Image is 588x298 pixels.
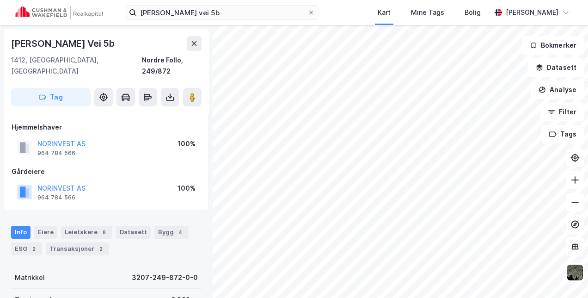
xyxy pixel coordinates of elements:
div: Datasett [116,226,151,239]
div: Bygg [154,226,189,239]
div: Bolig [465,7,481,18]
div: [PERSON_NAME] Vei 5b [11,36,116,51]
div: 3207-249-872-0-0 [132,272,198,283]
div: Mine Tags [411,7,444,18]
div: 2 [29,244,38,254]
div: 4 [176,228,185,237]
input: Søk på adresse, matrikkel, gårdeiere, leietakere eller personer [136,6,307,19]
button: Datasett [528,58,584,77]
div: Eiere [34,226,57,239]
img: cushman-wakefield-realkapital-logo.202ea83816669bd177139c58696a8fa1.svg [15,6,103,19]
div: 100% [178,138,196,149]
div: 1412, [GEOGRAPHIC_DATA], [GEOGRAPHIC_DATA] [11,55,142,77]
div: Nordre Follo, 249/872 [142,55,202,77]
div: Info [11,226,31,239]
div: ESG [11,242,42,255]
div: 100% [178,183,196,194]
button: Analyse [531,81,584,99]
button: Tag [11,88,91,106]
button: Filter [540,103,584,121]
div: 964 784 566 [37,194,75,201]
div: Gårdeiere [12,166,201,177]
div: Kontrollprogram for chat [542,254,588,298]
div: Kart [378,7,391,18]
div: Leietakere [61,226,112,239]
iframe: Chat Widget [542,254,588,298]
div: 8 [99,228,109,237]
div: 964 784 566 [37,149,75,157]
div: Hjemmelshaver [12,122,201,133]
div: [PERSON_NAME] [506,7,558,18]
div: Matrikkel [15,272,45,283]
div: 2 [96,244,105,254]
div: Transaksjoner [46,242,109,255]
button: Bokmerker [522,36,584,55]
button: Tags [541,125,584,143]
